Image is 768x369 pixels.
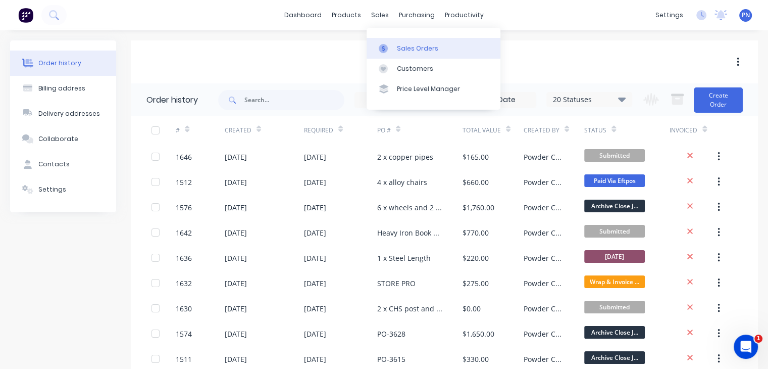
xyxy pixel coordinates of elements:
[754,335,762,343] span: 1
[304,202,326,213] div: [DATE]
[304,354,326,364] div: [DATE]
[734,335,758,359] iframe: Intercom live chat
[176,177,192,188] div: 1512
[524,278,565,289] div: Powder Crew
[225,202,247,213] div: [DATE]
[463,354,489,364] div: $330.00
[176,354,192,364] div: 1511
[38,109,100,118] div: Delivery addresses
[584,174,645,187] span: Paid Via Eftpos
[367,59,500,79] a: Customers
[38,160,70,169] div: Contacts
[225,354,247,364] div: [DATE]
[377,126,391,135] div: PO #
[377,177,427,188] div: 4 x alloy chairs
[584,326,645,339] span: Archive Close J...
[463,116,524,144] div: Total Value
[584,116,670,144] div: Status
[10,126,116,152] button: Collaborate
[394,8,440,23] div: purchasing
[397,64,433,73] div: Customers
[225,227,247,238] div: [DATE]
[225,303,247,314] div: [DATE]
[146,94,198,106] div: Order history
[176,152,192,162] div: 1646
[377,227,442,238] div: Heavy Iron Book Press
[742,11,750,20] span: PN
[176,227,192,238] div: 1642
[524,202,565,213] div: Powder Crew
[38,84,85,93] div: Billing address
[463,177,489,188] div: $660.00
[694,87,743,113] button: Create Order
[584,301,645,313] span: Submitted
[176,329,192,339] div: 1574
[18,8,33,23] img: Factory
[584,126,606,135] div: Status
[524,253,565,263] div: Powder Crew
[304,116,377,144] div: Required
[176,202,192,213] div: 1576
[304,329,326,339] div: [DATE]
[367,38,500,58] a: Sales Orders
[304,177,326,188] div: [DATE]
[524,116,585,144] div: Created By
[440,8,489,23] div: productivity
[670,126,697,135] div: Invoiced
[367,79,500,99] a: Price Level Manager
[377,278,416,289] div: STORE PRO
[225,278,247,289] div: [DATE]
[584,200,645,212] span: Archive Close J...
[584,275,645,288] span: Wrap & Invoice ...
[366,8,394,23] div: sales
[584,149,645,162] span: Submitted
[176,278,192,289] div: 1632
[397,44,438,53] div: Sales Orders
[463,126,501,135] div: Total Value
[377,354,405,364] div: PO-3615
[304,152,326,162] div: [DATE]
[524,354,565,364] div: Powder Crew
[377,152,433,162] div: 2 x copper pipes
[377,116,463,144] div: PO #
[38,185,66,194] div: Settings
[397,84,460,94] div: Price Level Manager
[304,126,333,135] div: Required
[650,8,688,23] div: settings
[38,134,78,144] div: Collaborate
[463,202,494,213] div: $1,760.00
[225,152,247,162] div: [DATE]
[225,116,304,144] div: Created
[377,329,405,339] div: PO-3628
[327,8,366,23] div: products
[584,225,645,238] span: Submitted
[463,227,489,238] div: $770.00
[279,8,327,23] a: dashboard
[38,59,81,68] div: Order history
[463,303,481,314] div: $0.00
[10,51,116,76] button: Order history
[10,177,116,202] button: Settings
[244,90,344,110] input: Search...
[463,278,489,289] div: $275.00
[584,351,645,364] span: Archive Close J...
[377,303,442,314] div: 2 x CHS post and 12 x shs post
[176,303,192,314] div: 1630
[524,152,565,162] div: Powder Crew
[176,126,180,135] div: #
[584,250,645,263] span: [DATE]
[524,126,559,135] div: Created By
[547,94,632,105] div: 20 Statuses
[225,253,247,263] div: [DATE]
[225,329,247,339] div: [DATE]
[304,253,326,263] div: [DATE]
[524,227,565,238] div: Powder Crew
[524,303,565,314] div: Powder Crew
[463,152,489,162] div: $165.00
[463,253,489,263] div: $220.00
[524,177,565,188] div: Powder Crew
[377,202,442,213] div: 6 x wheels and 2 x brackets
[463,329,494,339] div: $1,650.00
[10,76,116,101] button: Billing address
[225,126,251,135] div: Created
